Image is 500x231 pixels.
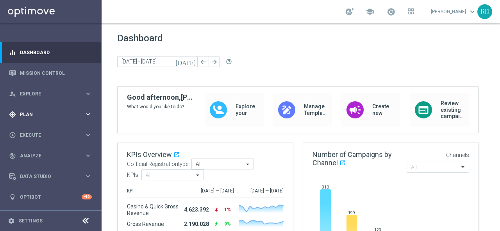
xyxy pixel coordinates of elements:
div: Optibot [9,187,92,207]
i: keyboard_arrow_right [84,173,92,180]
button: equalizer Dashboard [9,49,92,56]
i: keyboard_arrow_right [84,111,92,118]
button: lightbulb Optibot +10 [9,194,92,200]
div: Analyze [9,152,84,159]
button: gps_fixed Plan keyboard_arrow_right [9,111,92,118]
span: Execute [20,133,84,138]
i: track_changes [9,152,16,159]
i: keyboard_arrow_right [84,90,92,97]
i: person_search [9,90,16,97]
a: Dashboard [20,42,92,63]
a: [PERSON_NAME]keyboard_arrow_down [430,6,477,18]
span: Data Studio [20,174,84,179]
div: +10 [82,194,92,199]
i: play_circle_outline [9,132,16,139]
div: Plan [9,111,84,118]
button: Mission Control [9,70,92,76]
button: track_changes Analyze keyboard_arrow_right [9,153,92,159]
a: Mission Control [20,63,92,83]
div: Dashboard [9,42,92,63]
span: Plan [20,112,84,117]
button: Data Studio keyboard_arrow_right [9,173,92,180]
a: Optibot [20,187,82,207]
i: keyboard_arrow_right [84,131,92,139]
span: keyboard_arrow_down [468,7,477,16]
div: Execute [9,132,84,139]
button: play_circle_outline Execute keyboard_arrow_right [9,132,92,138]
i: lightbulb [9,194,16,201]
span: Analyze [20,153,84,158]
i: gps_fixed [9,111,16,118]
div: Mission Control [9,63,92,83]
i: equalizer [9,49,16,56]
a: Settings [19,219,43,223]
i: keyboard_arrow_right [84,152,92,159]
i: settings [8,217,15,224]
div: RD [477,4,492,19]
span: Explore [20,92,84,96]
div: Explore [9,90,84,97]
span: school [366,7,374,16]
button: person_search Explore keyboard_arrow_right [9,91,92,97]
div: Data Studio [9,173,84,180]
